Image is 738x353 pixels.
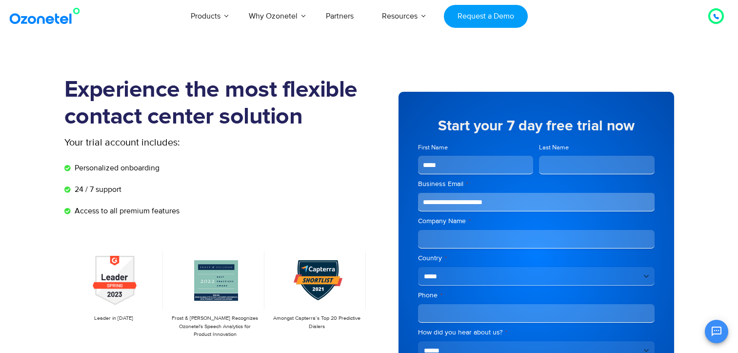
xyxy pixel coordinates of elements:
label: How did you hear about us? [418,328,655,337]
h1: Experience the most flexible contact center solution [64,77,369,130]
a: Request a Demo [444,5,527,28]
span: Access to all premium features [72,205,180,217]
span: 24 / 7 support [72,184,121,195]
h5: Start your 7 day free trial now [418,119,655,133]
button: Open chat [705,320,728,343]
label: Last Name [539,143,655,152]
p: Frost & [PERSON_NAME] Recognizes Ozonetel's Speech Analytics for Product Innovation [171,314,259,339]
p: Leader in [DATE] [69,314,158,323]
label: Phone [418,291,655,300]
label: Business Email [418,179,655,189]
label: Company Name [418,216,655,226]
p: Amongst Capterra’s Top 20 Predictive Dialers [272,314,361,331]
label: Country [418,253,655,263]
span: Personalized onboarding [72,162,160,174]
p: Your trial account includes: [64,135,296,150]
label: First Name [418,143,534,152]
